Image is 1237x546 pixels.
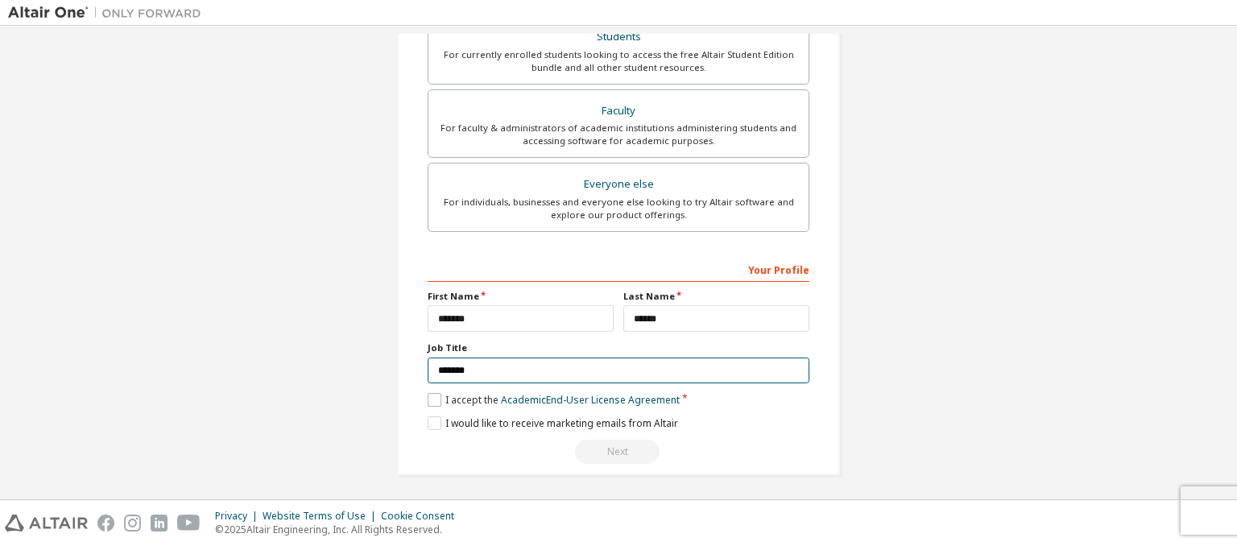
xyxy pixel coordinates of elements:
[438,100,799,122] div: Faculty
[501,393,680,407] a: Academic End-User License Agreement
[151,515,168,532] img: linkedin.svg
[438,26,799,48] div: Students
[5,515,88,532] img: altair_logo.svg
[428,393,680,407] label: I accept the
[438,173,799,196] div: Everyone else
[215,523,464,536] p: © 2025 Altair Engineering, Inc. All Rights Reserved.
[8,5,209,21] img: Altair One
[428,416,678,430] label: I would like to receive marketing emails from Altair
[428,256,809,282] div: Your Profile
[381,510,464,523] div: Cookie Consent
[438,48,799,74] div: For currently enrolled students looking to access the free Altair Student Edition bundle and all ...
[177,515,201,532] img: youtube.svg
[215,510,263,523] div: Privacy
[428,440,809,464] div: Read and acccept EULA to continue
[428,290,614,303] label: First Name
[623,290,809,303] label: Last Name
[438,122,799,147] div: For faculty & administrators of academic institutions administering students and accessing softwa...
[124,515,141,532] img: instagram.svg
[428,341,809,354] label: Job Title
[438,196,799,221] div: For individuals, businesses and everyone else looking to try Altair software and explore our prod...
[263,510,381,523] div: Website Terms of Use
[97,515,114,532] img: facebook.svg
